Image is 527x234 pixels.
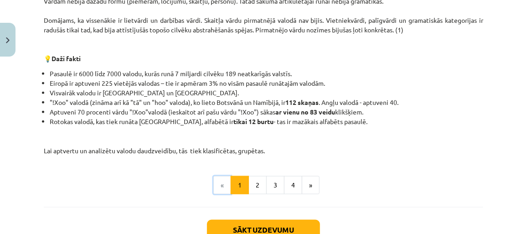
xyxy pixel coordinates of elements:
button: 1 [231,176,249,194]
strong: ar vienu no 83 veidu [275,108,335,116]
p: Lai aptvertu un analizētu valodu daudzveidību, tās tiek klasificētas, grupētas. [44,146,483,156]
li: Eiropā ir aptuveni 225 vietējās valodas – tie ir apmēram 3% no visām pasaulē runātajām valodām. [50,78,483,88]
strong: tikai 12 burtu [233,117,274,125]
li: Pasaulē ir 6000 līdz 7000 valodu, kurās runā 7 miljardi cilvēku 189 neatkarīgās valstīs. [50,69,483,78]
button: » [302,176,320,194]
li: "!Xoo" valodā (zināma arī kā "tā" un "hoo" valoda), ko lieto Botsvānā un Namībijā, ir . Angļu val... [50,98,483,107]
button: 3 [266,176,284,194]
strong: 112 skaņas [285,98,319,106]
li: Rotokas valodā, kas tiek runāta [GEOGRAPHIC_DATA], alfabētā ir - tas ir mazākais alfabēts pasaulē. [50,117,483,126]
button: 4 [284,176,302,194]
strong: 💡Daži fakti [44,54,81,62]
button: 2 [248,176,267,194]
nav: Page navigation example [44,176,483,194]
li: Visvairāk valodu ir [GEOGRAPHIC_DATA] un [GEOGRAPHIC_DATA]. [50,88,483,98]
img: icon-close-lesson-0947bae3869378f0d4975bcd49f059093ad1ed9edebbc8119c70593378902aed.svg [6,37,10,43]
li: Aptuveni 70 procenti vārdu "!Xoo"valodā (ieskaitot arī pašu vārdu "!Xoo") sākas klikšķiem. [50,107,483,117]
